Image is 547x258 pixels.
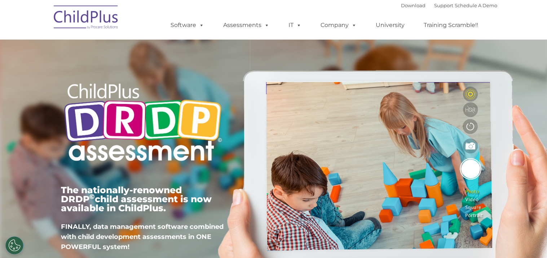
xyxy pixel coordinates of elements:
a: Training Scramble!! [416,18,485,32]
a: Download [401,3,425,8]
a: Company [313,18,364,32]
a: University [369,18,412,32]
button: Cookies Settings [5,236,23,254]
a: Support [434,3,453,8]
img: Copyright - DRDP Logo Light [61,74,225,173]
a: Assessments [216,18,277,32]
sup: © [89,193,95,201]
a: Software [163,18,211,32]
img: ChildPlus by Procare Solutions [50,0,122,36]
a: Schedule A Demo [455,3,497,8]
span: FINALLY, data management software combined with child development assessments in ONE POWERFUL sys... [61,223,224,251]
font: | [401,3,497,8]
span: The nationally-renowned DRDP child assessment is now available in ChildPlus. [61,185,212,213]
a: IT [281,18,309,32]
